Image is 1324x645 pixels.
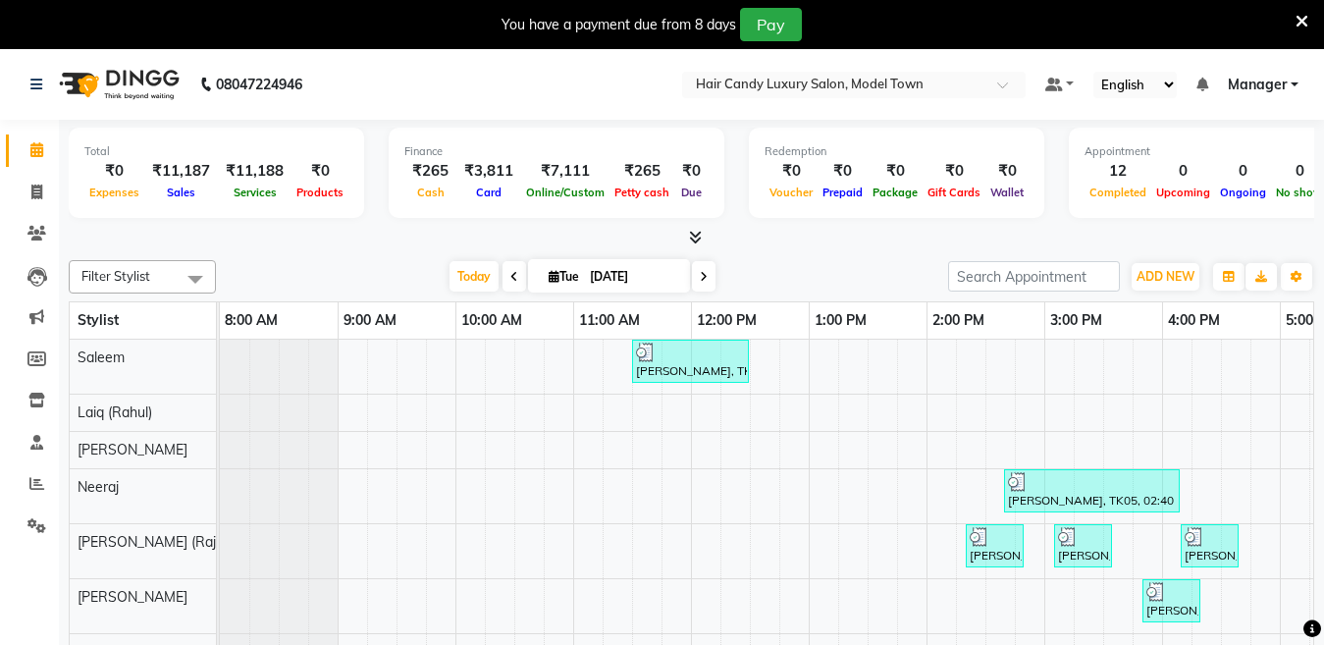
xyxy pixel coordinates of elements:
[1163,306,1225,335] a: 4:00 PM
[78,441,187,458] span: [PERSON_NAME]
[78,478,119,496] span: Neeraj
[229,186,282,199] span: Services
[84,143,348,160] div: Total
[78,533,228,551] span: [PERSON_NAME] (Raju)
[1228,75,1287,95] span: Manager
[1151,186,1215,199] span: Upcoming
[1151,160,1215,183] div: 0
[1085,186,1151,199] span: Completed
[404,160,456,183] div: ₹265
[218,160,291,183] div: ₹11,188
[50,57,185,112] img: logo
[868,186,923,199] span: Package
[985,186,1029,199] span: Wallet
[521,160,609,183] div: ₹7,111
[923,186,985,199] span: Gift Cards
[1215,186,1271,199] span: Ongoing
[339,306,401,335] a: 9:00 AM
[968,527,1022,564] div: [PERSON_NAME], TK02, 02:20 PM-02:50 PM, Styling - Hairwash
[923,160,985,183] div: ₹0
[456,160,521,183] div: ₹3,811
[291,160,348,183] div: ₹0
[544,269,584,284] span: Tue
[1137,269,1194,284] span: ADD NEW
[574,306,645,335] a: 11:00 AM
[810,306,872,335] a: 1:00 PM
[471,186,506,199] span: Card
[412,186,450,199] span: Cash
[521,186,609,199] span: Online/Custom
[78,403,152,421] span: Laiq (Rahul)
[1215,160,1271,183] div: 0
[740,8,802,41] button: Pay
[1006,472,1178,510] div: [PERSON_NAME], TK05, 02:40 PM-04:10 PM, Styling - Hairwash,Styling - Ironing/Tong/Crimping/Curls,...
[765,186,818,199] span: Voucher
[985,160,1029,183] div: ₹0
[1144,582,1198,619] div: [PERSON_NAME], TK04, 03:50 PM-04:20 PM, Styling - Hairwash
[291,186,348,199] span: Products
[502,15,736,35] div: You have a payment due from 8 days
[818,186,868,199] span: Prepaid
[609,186,674,199] span: Petty cash
[1045,306,1107,335] a: 3:00 PM
[948,261,1120,292] input: Search Appointment
[676,186,707,199] span: Due
[84,160,144,183] div: ₹0
[634,343,747,380] div: [PERSON_NAME], TK01, 11:30 AM-12:30 PM, [DEMOGRAPHIC_DATA] Grooming - [PERSON_NAME] Trim,Styling ...
[674,160,709,183] div: ₹0
[818,160,868,183] div: ₹0
[868,160,923,183] div: ₹0
[1085,160,1151,183] div: 12
[216,57,302,112] b: 08047224946
[765,143,1029,160] div: Redemption
[450,261,499,292] span: Today
[78,588,187,606] span: [PERSON_NAME]
[456,306,527,335] a: 10:00 AM
[765,160,818,183] div: ₹0
[81,268,150,284] span: Filter Stylist
[84,186,144,199] span: Expenses
[144,160,218,183] div: ₹11,187
[404,143,709,160] div: Finance
[1056,527,1110,564] div: [PERSON_NAME], TK03, 03:05 PM-03:35 PM, Styling - Blow Dry + Wash
[927,306,989,335] a: 2:00 PM
[609,160,674,183] div: ₹265
[692,306,762,335] a: 12:00 PM
[220,306,283,335] a: 8:00 AM
[1132,263,1199,291] button: ADD NEW
[162,186,200,199] span: Sales
[78,349,125,366] span: Saleem
[1183,527,1237,564] div: [PERSON_NAME], TK05, 04:10 PM-04:40 PM, Styling - Blow Dry
[584,262,682,292] input: 2025-09-02
[78,311,119,329] span: Stylist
